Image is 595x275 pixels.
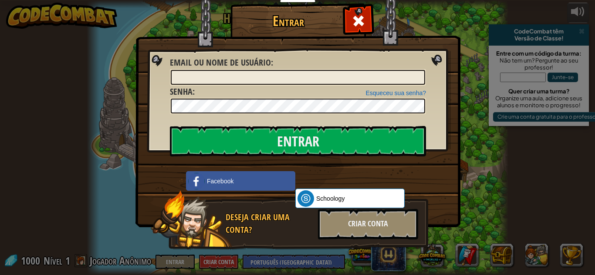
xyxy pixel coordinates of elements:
a: Esqueceu sua senha? [365,89,426,96]
span: Schoology [316,194,345,203]
h1: Entrar [233,13,344,29]
label: : [170,56,273,69]
span: Facebook [207,177,233,186]
iframe: Sign in with Google Button [291,170,380,189]
img: schoology.png [297,190,314,207]
span: Senha [170,86,193,97]
div: Deseja Criar uma Conta? [226,211,313,236]
label: : [170,86,195,98]
div: Criar Conta [318,209,418,239]
input: Entrar [170,126,426,156]
img: facebook_small.png [188,173,205,189]
span: Email ou nome de usuário [170,56,271,68]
